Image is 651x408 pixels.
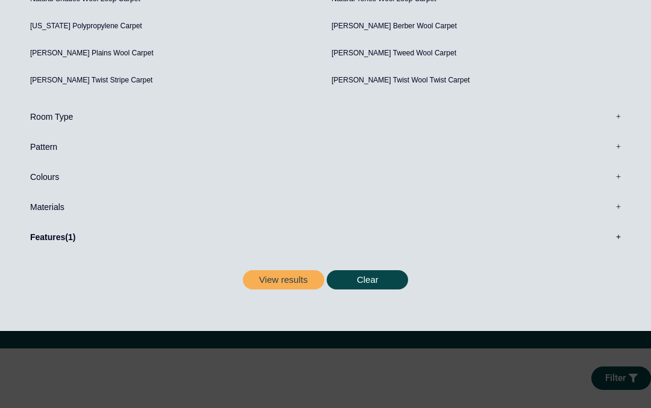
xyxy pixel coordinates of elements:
label: Room Type [18,102,633,132]
label: Pattern [18,132,633,162]
label: Colours [18,162,633,192]
span: 1 [65,232,75,242]
button: Clear [327,270,408,290]
label: Features [18,222,633,252]
button: View results [243,270,324,290]
label: Materials [18,192,633,222]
